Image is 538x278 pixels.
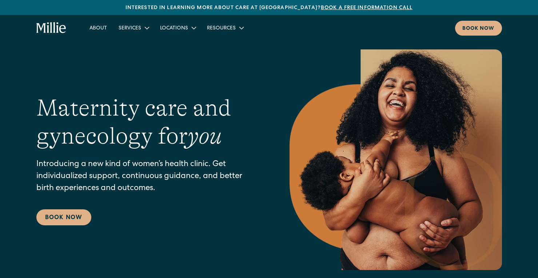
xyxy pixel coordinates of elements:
[188,123,222,149] em: you
[455,21,502,36] a: Book now
[160,25,188,32] div: Locations
[462,25,495,33] div: Book now
[207,25,236,32] div: Resources
[36,159,260,195] p: Introducing a new kind of women’s health clinic. Get individualized support, continuous guidance,...
[119,25,141,32] div: Services
[36,94,260,150] h1: Maternity care and gynecology for
[321,5,413,11] a: Book a free information call
[154,22,201,34] div: Locations
[36,22,67,34] a: home
[84,22,113,34] a: About
[36,209,91,225] a: Book Now
[290,49,502,270] img: Smiling mother with her baby in arms, celebrating body positivity and the nurturing bond of postp...
[113,22,154,34] div: Services
[201,22,249,34] div: Resources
